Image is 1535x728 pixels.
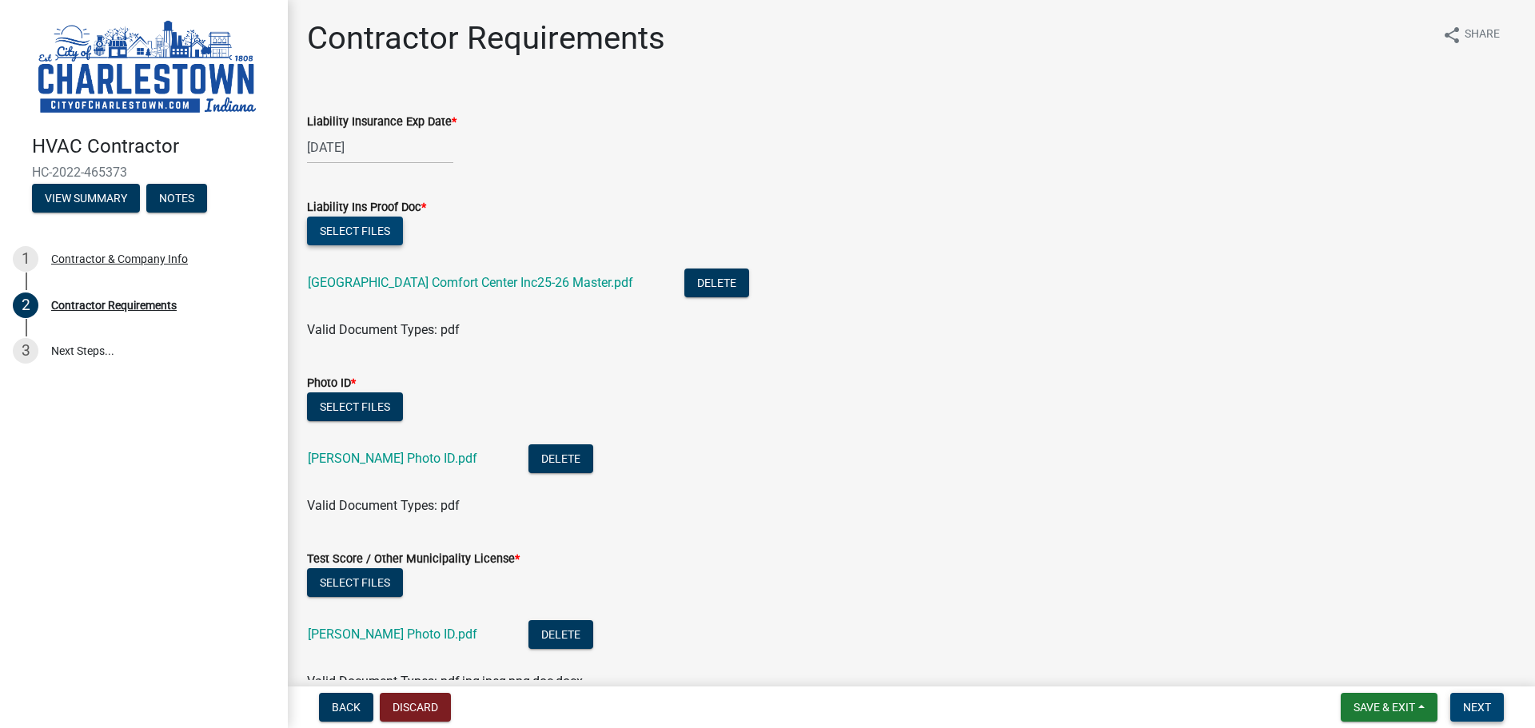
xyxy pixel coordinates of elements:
wm-modal-confirm: Summary [32,193,140,205]
button: Select files [307,568,403,597]
button: shareShare [1429,19,1513,50]
button: Notes [146,184,207,213]
button: Discard [380,693,451,722]
input: mm/dd/yyyy [307,131,453,164]
wm-modal-confirm: Delete Document [528,452,593,467]
span: Back [332,701,361,714]
div: 2 [13,292,38,318]
label: Test Score / Other Municipality License [307,554,520,565]
i: share [1442,26,1461,45]
wm-modal-confirm: Notes [146,193,207,205]
button: Select files [307,217,403,245]
button: Save & Exit [1341,693,1437,722]
label: Liability Insurance Exp Date [307,117,457,128]
button: Delete [528,444,593,473]
button: Next [1450,693,1504,722]
img: City of Charlestown, Indiana [32,17,262,118]
div: 3 [13,338,38,364]
a: [PERSON_NAME] Photo ID.pdf [308,627,477,642]
span: Valid Document Types: pdf,jpg,jpeg,png,doc,docx [307,674,583,689]
button: Back [319,693,373,722]
h1: Contractor Requirements [307,19,665,58]
a: [GEOGRAPHIC_DATA] Comfort Center Inc25-26 Master.pdf [308,275,633,290]
div: Contractor Requirements [51,300,177,311]
span: Valid Document Types: pdf [307,498,460,513]
span: Save & Exit [1354,701,1415,714]
div: 1 [13,246,38,272]
h4: HVAC Contractor [32,135,275,158]
button: Select files [307,392,403,421]
span: Share [1465,26,1500,45]
span: Next [1463,701,1491,714]
a: [PERSON_NAME] Photo ID.pdf [308,451,477,466]
span: Valid Document Types: pdf [307,322,460,337]
wm-modal-confirm: Delete Document [684,276,749,292]
label: Liability Ins Proof Doc [307,202,426,213]
label: Photo ID [307,378,356,389]
span: HC-2022-465373 [32,165,256,180]
div: Contractor & Company Info [51,253,188,265]
button: View Summary [32,184,140,213]
wm-modal-confirm: Delete Document [528,628,593,643]
button: Delete [528,620,593,649]
button: Delete [684,269,749,297]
